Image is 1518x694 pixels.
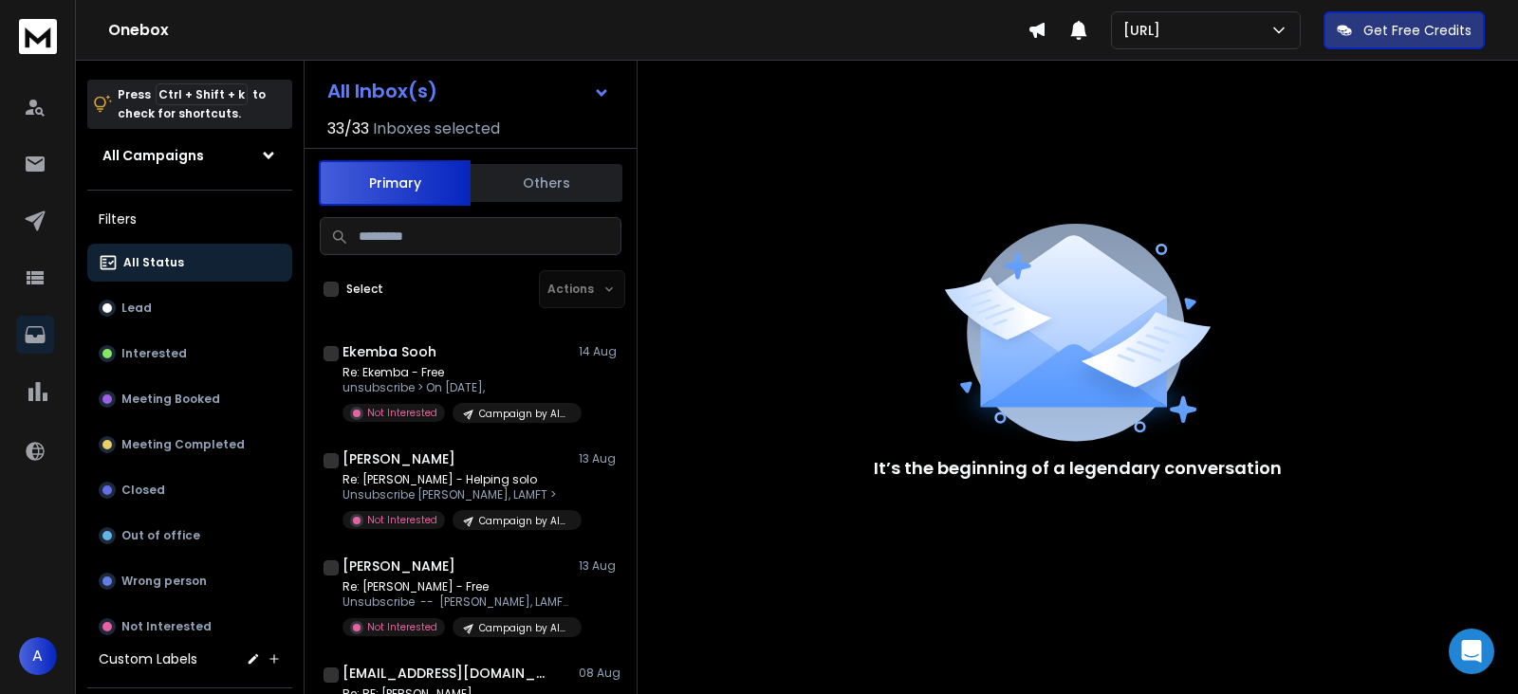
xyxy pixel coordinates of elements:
[479,621,570,635] p: Campaign by Alamin Research
[479,514,570,528] p: Campaign by Alamin Research
[312,72,625,110] button: All Inbox(s)
[19,637,57,675] button: A
[121,619,212,634] p: Not Interested
[121,574,207,589] p: Wrong person
[579,666,621,681] p: 08 Aug
[327,82,437,100] h1: All Inbox(s)
[579,344,621,359] p: 14 Aug
[471,162,622,204] button: Others
[87,471,292,509] button: Closed
[342,380,570,395] p: unsubscribe > On [DATE],
[87,517,292,555] button: Out of office
[342,472,570,487] p: Re: [PERSON_NAME] - Helping solo
[579,451,621,466] p: 13 Aug
[367,620,437,634] p: Not Interested
[87,137,292,174] button: All Campaigns
[579,558,621,574] p: 13 Aug
[121,301,152,316] p: Lead
[342,487,570,502] p: Unsubscribe [PERSON_NAME], LAMFT >
[19,19,57,54] img: logo
[1324,11,1485,49] button: Get Free Credits
[1363,21,1472,40] p: Get Free Credits
[87,335,292,373] button: Interested
[874,455,1282,482] p: It’s the beginning of a legendary conversation
[342,664,551,683] h1: [EMAIL_ADDRESS][DOMAIN_NAME]
[367,406,437,420] p: Not Interested
[108,19,1027,42] h1: Onebox
[346,282,383,297] label: Select
[121,437,245,452] p: Meeting Completed
[156,83,248,105] span: Ctrl + Shift + k
[121,528,200,543] p: Out of office
[121,392,220,407] p: Meeting Booked
[319,160,471,206] button: Primary
[121,346,187,361] p: Interested
[87,289,292,327] button: Lead
[87,608,292,646] button: Not Interested
[342,594,570,610] p: Unsubscribe -- [PERSON_NAME], LAMFT, PhD Candidate Marriage
[102,146,204,165] h1: All Campaigns
[1449,629,1494,674] div: Open Intercom Messenger
[99,649,197,668] h3: Custom Labels
[342,579,570,594] p: Re: [PERSON_NAME] - Free
[87,244,292,282] button: All Status
[87,206,292,232] h3: Filters
[87,562,292,600] button: Wrong person
[123,255,184,270] p: All Status
[1123,21,1168,40] p: [URL]
[87,426,292,464] button: Meeting Completed
[121,483,165,498] p: Closed
[367,513,437,527] p: Not Interested
[342,557,455,575] h1: [PERSON_NAME]
[479,407,570,421] p: Campaign by Alamin Research
[327,118,369,140] span: 33 / 33
[342,365,570,380] p: Re: Ekemba - Free
[342,449,455,468] h1: [PERSON_NAME]
[118,85,266,123] p: Press to check for shortcuts.
[342,342,436,361] h1: Ekemba Sooh
[373,118,500,140] h3: Inboxes selected
[87,380,292,418] button: Meeting Booked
